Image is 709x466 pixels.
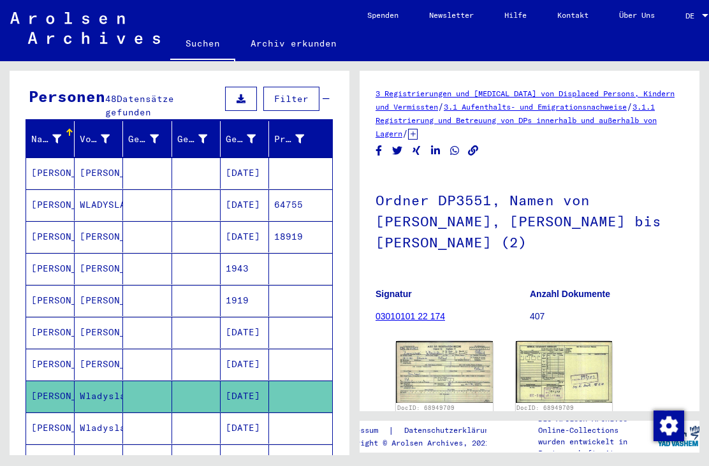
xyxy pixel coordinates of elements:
a: Archiv erkunden [235,28,352,59]
div: Geburt‏ [177,129,223,149]
button: Share on Twitter [391,143,404,159]
mat-cell: [PERSON_NAME] [26,285,75,316]
mat-header-cell: Vorname [75,121,123,157]
button: Share on LinkedIn [429,143,442,159]
div: Geburtsname [128,133,158,146]
mat-header-cell: Geburtsdatum [221,121,269,157]
a: Datenschutzerklärung [394,424,509,437]
a: DocID: 68949709 ([PERSON_NAME]) [397,404,455,420]
span: DE [685,11,699,20]
mat-cell: 64755 [269,189,332,221]
mat-cell: Wladyslaw [75,412,123,444]
div: Vorname [80,133,110,146]
mat-cell: [DATE] [221,317,269,348]
mat-header-cell: Geburtsname [123,121,172,157]
div: Geburtsdatum [226,129,272,149]
mat-cell: [DATE] [221,381,269,412]
span: Datensätze gefunden [105,93,174,118]
mat-cell: Wladyslaw [75,381,123,412]
p: wurden entwickelt in Partnerschaft mit [538,436,657,459]
div: Geburtsdatum [226,133,256,146]
div: Geburtsname [128,129,174,149]
button: Copy link [467,143,480,159]
mat-cell: [PERSON_NAME] [26,189,75,221]
p: 407 [530,310,683,323]
div: Vorname [80,129,126,149]
mat-cell: WLADYSLAW [75,189,123,221]
div: Geburt‏ [177,133,207,146]
mat-cell: [PERSON_NAME] [75,317,123,348]
a: 3.1 Aufenthalts- und Emigrationsnachweise [444,102,627,112]
img: 001.jpg [396,341,493,402]
img: Arolsen_neg.svg [10,12,160,44]
mat-cell: [DATE] [221,349,269,380]
span: / [627,101,632,112]
div: Personen [29,85,105,108]
mat-cell: [PERSON_NAME] [26,381,75,412]
div: Nachname [31,133,61,146]
button: Filter [263,87,319,111]
mat-cell: [PERSON_NAME] [75,157,123,189]
p: Die Arolsen Archives Online-Collections [538,413,657,436]
mat-cell: [PERSON_NAME] [26,157,75,189]
span: 48 [105,93,117,105]
mat-cell: [DATE] [221,412,269,444]
mat-cell: [DATE] [221,157,269,189]
mat-cell: 1919 [221,285,269,316]
mat-cell: [PERSON_NAME] [75,349,123,380]
mat-header-cell: Geburt‏ [172,121,221,157]
a: 3.1.1 Registrierung und Betreuung von DPs innerhalb und außerhalb von Lagern [376,102,657,138]
mat-cell: [PERSON_NAME] [26,412,75,444]
b: Signatur [376,289,412,299]
div: Prisoner # [274,133,304,146]
mat-header-cell: Nachname [26,121,75,157]
mat-cell: 18919 [269,221,332,252]
b: Anzahl Dokumente [530,289,610,299]
mat-cell: [PERSON_NAME] [26,317,75,348]
a: Suchen [170,28,235,61]
mat-cell: [DATE] [221,221,269,252]
div: Nachname [31,129,77,149]
a: 03010101 22 174 [376,311,445,321]
a: 3 Registrierungen und [MEDICAL_DATA] von Displaced Persons, Kindern und Vermissten [376,89,675,112]
h1: Ordner DP3551, Namen von [PERSON_NAME], [PERSON_NAME] bis [PERSON_NAME] (2) [376,171,683,269]
mat-cell: [PERSON_NAME] [26,221,75,252]
span: Filter [274,93,309,105]
p: Copyright © Arolsen Archives, 2021 [338,437,509,449]
button: Share on Xing [410,143,423,159]
mat-cell: [PERSON_NAME] [26,253,75,284]
img: Zustimmung ändern [654,411,684,441]
div: Zustimmung ändern [653,410,683,441]
span: / [402,127,408,139]
span: / [438,101,444,112]
mat-cell: [PERSON_NAME] [26,349,75,380]
mat-cell: [PERSON_NAME] [75,221,123,252]
a: DocID: 68949709 ([PERSON_NAME]) [516,404,574,420]
mat-header-cell: Prisoner # [269,121,332,157]
a: Impressum [338,424,388,437]
button: Share on WhatsApp [448,143,462,159]
mat-cell: [PERSON_NAME] [75,285,123,316]
button: Share on Facebook [372,143,386,159]
div: | [338,424,509,437]
div: Prisoner # [274,129,320,149]
img: 002.jpg [516,341,613,402]
mat-cell: 1943 [221,253,269,284]
mat-cell: [PERSON_NAME] [75,253,123,284]
mat-cell: [DATE] [221,189,269,221]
